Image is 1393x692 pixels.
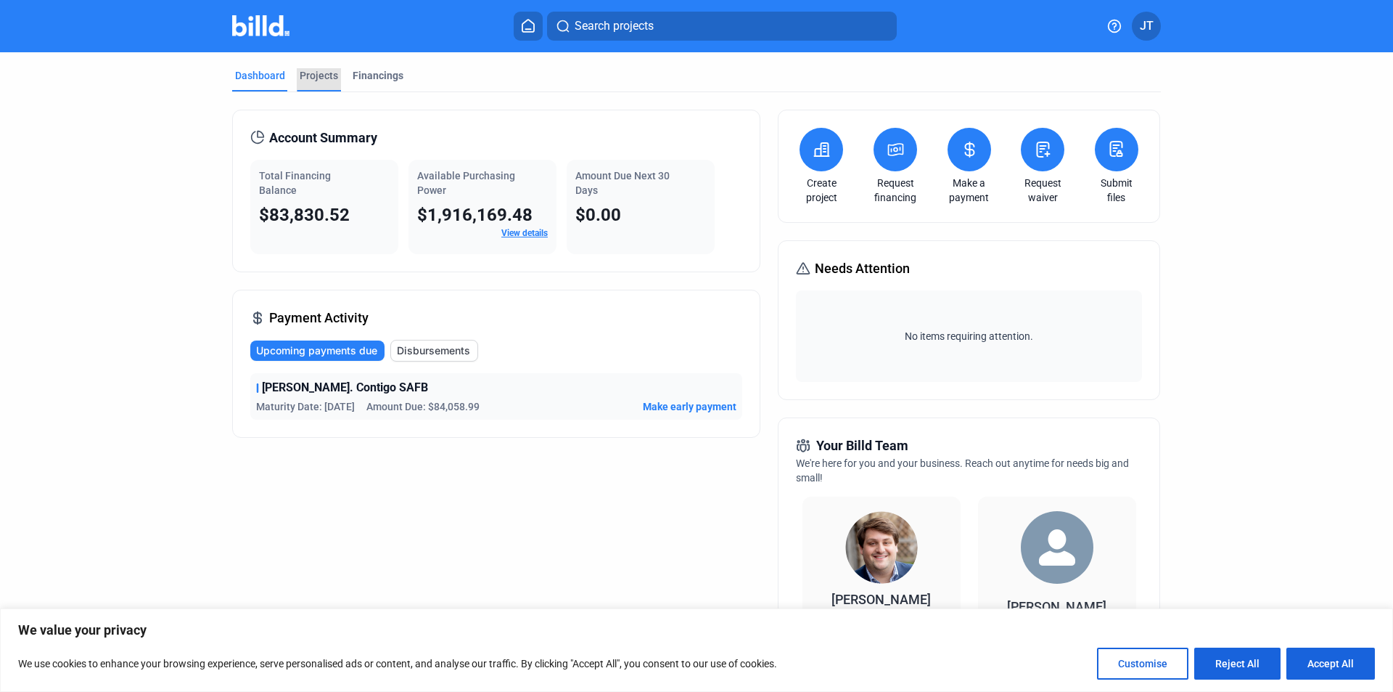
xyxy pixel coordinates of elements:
[547,12,897,41] button: Search projects
[259,170,331,196] span: Total Financing Balance
[1132,12,1161,41] button: JT
[366,399,480,414] span: Amount Due: $84,058.99
[643,399,736,414] button: Make early payment
[269,128,377,148] span: Account Summary
[831,592,931,607] span: [PERSON_NAME]
[1194,648,1281,680] button: Reject All
[235,68,285,83] div: Dashboard
[256,343,377,358] span: Upcoming payments due
[1140,17,1154,35] span: JT
[1286,648,1375,680] button: Accept All
[300,68,338,83] div: Projects
[256,399,355,414] span: Maturity Date: [DATE]
[18,655,777,672] p: We use cookies to enhance your browsing experience, serve personalised ads or content, and analys...
[1017,176,1068,205] a: Request waiver
[575,170,670,196] span: Amount Due Next 30 Days
[18,622,1375,639] p: We value your privacy
[232,15,289,36] img: Billd Company Logo
[417,170,515,196] span: Available Purchasing Power
[944,176,995,205] a: Make a payment
[397,343,470,358] span: Disbursements
[796,176,847,205] a: Create project
[501,228,548,238] a: View details
[575,205,621,225] span: $0.00
[417,205,533,225] span: $1,916,169.48
[1021,511,1093,584] img: Territory Manager
[1091,176,1142,205] a: Submit files
[802,329,1135,343] span: No items requiring attention.
[815,259,910,279] span: Needs Attention
[390,340,478,362] button: Disbursements
[262,379,428,396] span: [PERSON_NAME]. Contigo SAFB
[250,341,385,361] button: Upcoming payments due
[353,68,403,83] div: Financings
[259,205,350,225] span: $83,830.52
[816,436,908,456] span: Your Billd Team
[1097,648,1188,680] button: Customise
[845,511,918,584] img: Relationship Manager
[796,457,1129,484] span: We're here for you and your business. Reach out anytime for needs big and small!
[1007,599,1106,614] span: [PERSON_NAME]
[269,308,369,328] span: Payment Activity
[870,176,921,205] a: Request financing
[575,17,654,35] span: Search projects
